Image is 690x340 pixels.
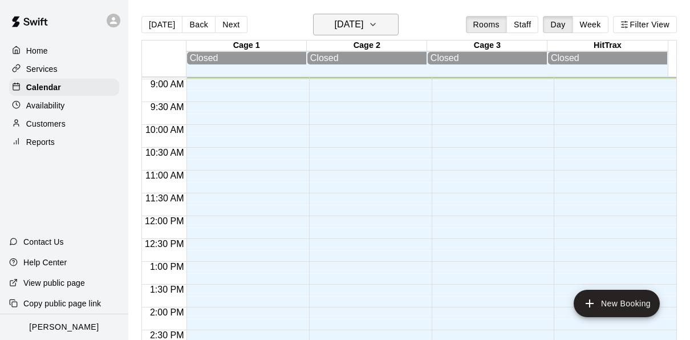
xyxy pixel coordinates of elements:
[23,298,101,309] p: Copy public page link
[431,53,544,63] div: Closed
[143,125,187,135] span: 10:00 AM
[148,79,187,89] span: 9:00 AM
[147,307,187,317] span: 2:00 PM
[182,16,216,33] button: Back
[29,321,99,333] p: [PERSON_NAME]
[313,14,399,35] button: [DATE]
[143,148,187,157] span: 10:30 AM
[9,79,119,96] a: Calendar
[427,41,547,51] div: Cage 3
[23,277,85,289] p: View public page
[142,216,186,226] span: 12:00 PM
[26,63,58,75] p: Services
[574,290,660,317] button: add
[143,193,187,203] span: 11:30 AM
[148,102,187,112] span: 9:30 AM
[547,41,668,51] div: HitTrax
[26,118,66,129] p: Customers
[190,53,303,63] div: Closed
[26,82,61,93] p: Calendar
[551,53,664,63] div: Closed
[147,285,187,294] span: 1:30 PM
[9,133,119,151] a: Reports
[9,97,119,114] a: Availability
[143,171,187,180] span: 11:00 AM
[307,41,427,51] div: Cage 2
[141,16,182,33] button: [DATE]
[186,41,307,51] div: Cage 1
[215,16,247,33] button: Next
[506,16,539,33] button: Staff
[147,330,187,340] span: 2:30 PM
[26,136,55,148] p: Reports
[9,115,119,132] a: Customers
[26,100,65,111] p: Availability
[334,17,363,33] h6: [DATE]
[9,60,119,78] a: Services
[310,53,424,63] div: Closed
[142,239,186,249] span: 12:30 PM
[9,42,119,59] a: Home
[23,257,67,268] p: Help Center
[466,16,507,33] button: Rooms
[26,45,48,56] p: Home
[613,16,677,33] button: Filter View
[23,236,64,248] p: Contact Us
[543,16,573,33] button: Day
[573,16,608,33] button: Week
[147,262,187,272] span: 1:00 PM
